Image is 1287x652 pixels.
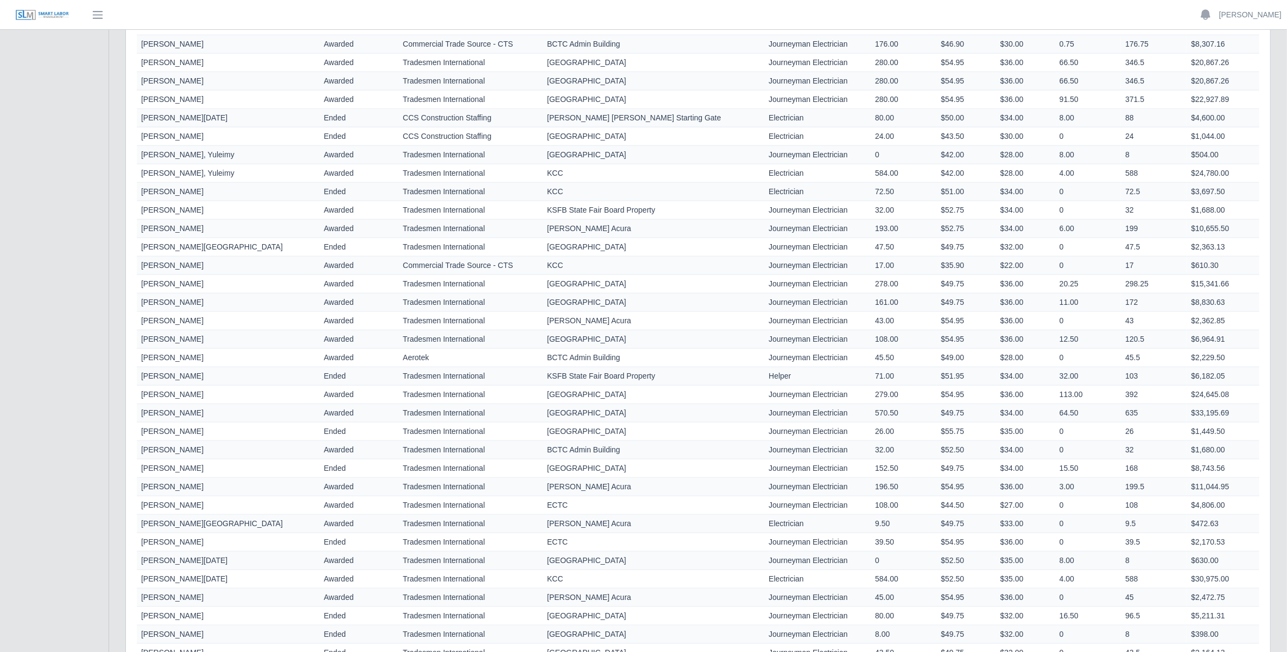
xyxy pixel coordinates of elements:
td: [GEOGRAPHIC_DATA] [543,404,764,423]
td: [PERSON_NAME] [137,91,320,109]
span: awarded [324,169,354,177]
td: $42.00 [936,146,996,164]
td: $32.00 [996,238,1055,257]
td: [PERSON_NAME] [137,533,320,552]
td: 32.00 [871,441,936,459]
span: ended [324,464,346,472]
span: awarded [324,445,354,454]
span: ended [324,242,346,251]
td: 0 [1055,349,1121,367]
td: $36.00 [996,386,1055,404]
td: Journeyman Electrician [764,386,871,404]
td: [GEOGRAPHIC_DATA] [543,127,764,146]
td: 11.00 [1055,293,1121,312]
td: $36.00 [996,330,1055,349]
td: Tradesmen International [398,423,543,441]
td: Electrician [764,515,871,533]
td: [GEOGRAPHIC_DATA] [543,72,764,91]
td: [PERSON_NAME] [137,35,320,54]
td: $54.95 [936,330,996,349]
td: [PERSON_NAME] [137,293,320,312]
td: $1,680.00 [1187,441,1259,459]
td: 0 [1055,127,1121,146]
td: $54.95 [936,386,996,404]
td: $24,645.08 [1187,386,1259,404]
td: [PERSON_NAME] [137,312,320,330]
td: $6,964.91 [1187,330,1259,349]
td: CCS Construction Staffing [398,127,543,146]
td: $1,688.00 [1187,201,1259,220]
td: $36.00 [996,312,1055,330]
td: [PERSON_NAME], Yuleimy [137,164,320,183]
td: BCTC Admin Building [543,441,764,459]
td: $472.63 [1187,515,1259,533]
td: Electrician [764,127,871,146]
td: Journeyman Electrician [764,35,871,54]
td: 280.00 [871,72,936,91]
td: 588 [1121,164,1187,183]
td: Tradesmen International [398,54,543,72]
td: 584.00 [871,164,936,183]
td: Journeyman Electrician [764,349,871,367]
td: $20,867.26 [1187,54,1259,72]
td: [PERSON_NAME] Acura [543,220,764,238]
td: 346.5 [1121,54,1187,72]
td: 113.00 [1055,386,1121,404]
td: 168 [1121,459,1187,478]
td: $42.00 [936,164,996,183]
td: 43 [1121,312,1187,330]
td: $24,780.00 [1187,164,1259,183]
td: [PERSON_NAME] [137,275,320,293]
td: 47.5 [1121,238,1187,257]
td: $52.50 [936,441,996,459]
td: $49.75 [936,293,996,312]
td: $34.00 [996,404,1055,423]
td: 6.00 [1055,220,1121,238]
td: 193.00 [871,220,936,238]
td: $34.00 [996,367,1055,386]
td: $52.75 [936,201,996,220]
span: awarded [324,150,354,159]
span: awarded [324,206,354,214]
td: $28.00 [996,146,1055,164]
td: [PERSON_NAME] [137,496,320,515]
td: [GEOGRAPHIC_DATA] [543,146,764,164]
td: $10,655.50 [1187,220,1259,238]
td: Tradesmen International [398,275,543,293]
td: 64.50 [1055,404,1121,423]
td: Journeyman Electrician [764,54,871,72]
td: $8,307.16 [1187,35,1259,54]
span: ended [324,427,346,436]
td: $52.75 [936,220,996,238]
td: Tradesmen International [398,220,543,238]
td: Tradesmen International [398,164,543,183]
td: $4,600.00 [1187,109,1259,127]
td: $36.00 [996,72,1055,91]
td: $49.75 [936,459,996,478]
td: Journeyman Electrician [764,220,871,238]
td: [PERSON_NAME] [PERSON_NAME] Starting Gate [543,109,764,127]
td: CCS Construction Staffing [398,109,543,127]
td: $35.00 [996,423,1055,441]
td: 103 [1121,367,1187,386]
td: $11,044.95 [1187,478,1259,496]
span: awarded [324,279,354,288]
td: KCC [543,257,764,275]
td: [PERSON_NAME] [137,404,320,423]
span: ended [324,113,346,122]
td: Journeyman Electrician [764,91,871,109]
td: 108.00 [871,496,936,515]
td: $49.75 [936,404,996,423]
td: 3.00 [1055,478,1121,496]
td: Aerotek [398,349,543,367]
td: $27.00 [996,496,1055,515]
td: 0 [1055,201,1121,220]
td: 32.00 [871,201,936,220]
td: [PERSON_NAME] [137,257,320,275]
span: awarded [324,390,354,399]
td: KCC [543,164,764,183]
span: awarded [324,224,354,233]
td: $49.00 [936,349,996,367]
td: 120.5 [1121,330,1187,349]
td: Tradesmen International [398,312,543,330]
